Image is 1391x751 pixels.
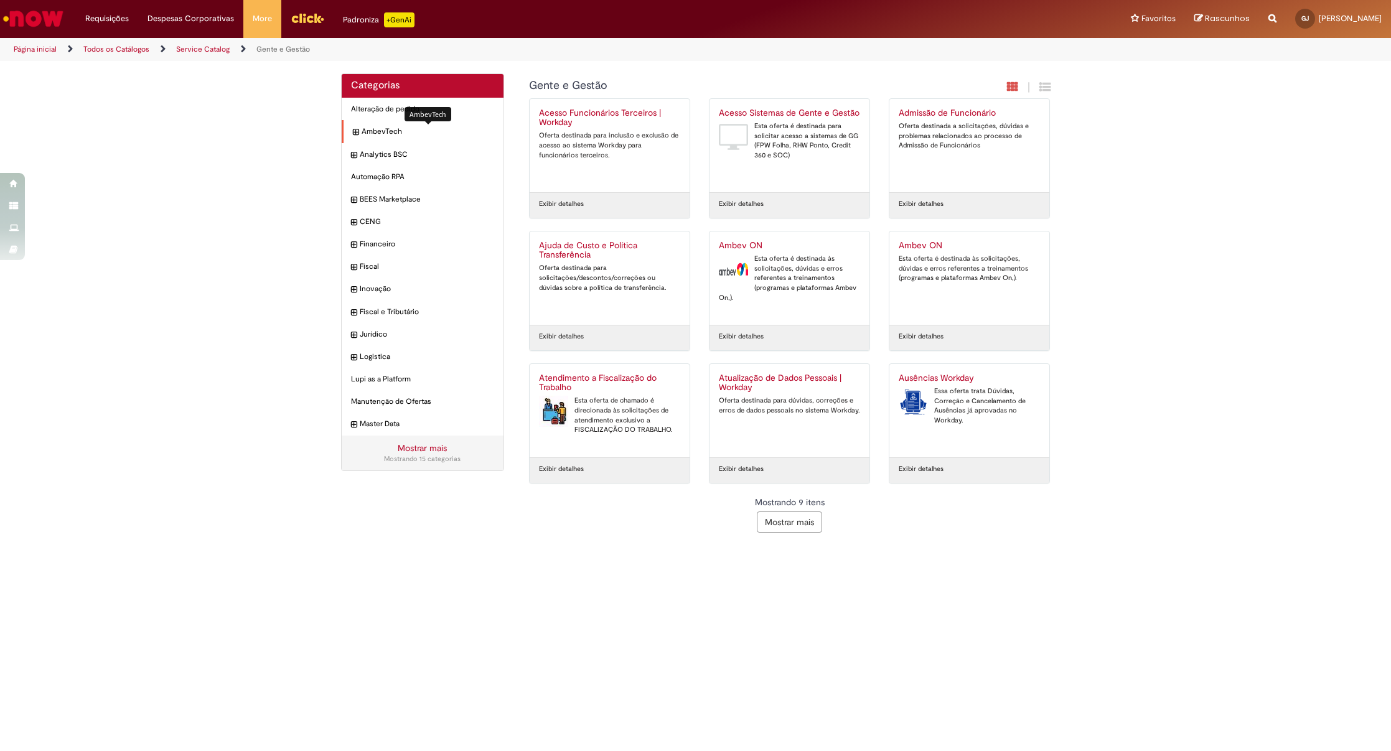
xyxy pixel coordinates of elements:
span: Inovação [360,284,495,294]
i: expandir categoria Master Data [351,419,357,431]
span: Manutenção de Ofertas [351,396,495,407]
span: Master Data [360,419,495,429]
div: expandir categoria Inovação Inovação [342,278,504,301]
span: | [1028,80,1030,95]
i: expandir categoria BEES Marketplace [351,194,357,207]
a: Exibir detalhes [539,464,584,474]
div: Mostrando 9 itens [529,496,1051,508]
a: Exibir detalhes [899,332,944,342]
a: Todos os Catálogos [83,44,149,54]
div: Esta oferta de chamado é direcionada às solicitações de atendimento exclusivo a FISCALIZAÇÃO DO T... [539,396,680,435]
i: expandir categoria Inovação [351,284,357,296]
div: Padroniza [343,12,414,27]
img: Atendimento a Fiscalização do Trabalho [539,396,568,427]
a: Exibir detalhes [719,199,764,209]
div: Manutenção de Ofertas [342,390,504,413]
i: Exibição de grade [1039,81,1051,93]
a: Admissão de Funcionário Oferta destinada a solicitações, dúvidas e problemas relacionados ao proc... [889,99,1049,192]
div: Alteração de pedido [342,98,504,121]
h2: Ajuda de Custo e Política Transferência [539,241,680,261]
span: Rascunhos [1205,12,1250,24]
div: expandir categoria Fiscal e Tributário Fiscal e Tributário [342,301,504,324]
a: Mostrar mais [398,442,447,454]
a: Exibir detalhes [719,464,764,474]
img: Acesso Sistemas de Gente e Gestão [719,121,748,152]
span: AmbevTech [362,126,495,137]
i: expandir categoria Financeiro [351,239,357,251]
div: Automação RPA [342,166,504,189]
div: AmbevTech [405,107,451,121]
a: Ambev ON Esta oferta é destinada às solicitações, dúvidas e erros referentes a treinamentos (prog... [889,231,1049,325]
div: Oferta destinada a solicitações, dúvidas e problemas relacionados ao processo de Admissão de Func... [899,121,1040,151]
div: Esta oferta é destinada às solicitações, dúvidas e erros referentes a treinamentos (programas e p... [899,254,1040,283]
h2: Atualização de Dados Pessoais | Workday [719,373,860,393]
a: Ambev ON Ambev ON Esta oferta é destinada às solicitações, dúvidas e erros referentes a treinamen... [710,231,869,325]
a: Ausências Workday Ausências Workday Essa oferta trata Dúvidas, Correção e Cancelamento de Ausênci... [889,364,1049,457]
a: Exibir detalhes [899,464,944,474]
span: BEES Marketplace [360,194,495,205]
div: Lupi as a Platform [342,368,504,391]
img: ServiceNow [1,6,65,31]
span: Jurídico [360,329,495,340]
div: Esta oferta é destinada para solicitar acesso a sistemas de GG (FPW Folha, RHW Ponto, Credit 360 ... [719,121,860,161]
button: Mostrar mais [757,511,822,533]
a: Página inicial [14,44,57,54]
div: expandir categoria CENG CENG [342,210,504,233]
h2: Ausências Workday [899,373,1040,383]
div: expandir categoria AmbevTech AmbevTech [342,120,504,143]
div: Oferta destinada para inclusão e exclusão de acesso ao sistema Workday para funcionários terceiros. [539,131,680,160]
span: [PERSON_NAME] [1319,13,1382,24]
a: Acesso Funcionários Terceiros | Workday Oferta destinada para inclusão e exclusão de acesso ao si... [530,99,690,192]
div: Oferta destinada para dúvidas, correções e erros de dados pessoais no sistema Workday. [719,396,860,415]
span: Financeiro [360,239,495,250]
h2: Ambev ON [719,241,860,251]
span: Analytics BSC [360,149,495,160]
div: expandir categoria Analytics BSC Analytics BSC [342,143,504,166]
h2: Ambev ON [899,241,1040,251]
h2: Admissão de Funcionário [899,108,1040,118]
div: Esta oferta é destinada às solicitações, dúvidas e erros referentes a treinamentos (programas e p... [719,254,860,303]
a: Exibir detalhes [719,332,764,342]
i: expandir categoria Logistica [351,352,357,364]
i: expandir categoria AmbevTech [353,126,358,139]
a: Rascunhos [1194,13,1250,25]
div: expandir categoria Financeiro Financeiro [342,233,504,256]
i: expandir categoria Fiscal e Tributário [351,307,357,319]
span: Fiscal e Tributário [360,307,495,317]
span: Requisições [85,12,129,25]
i: expandir categoria Jurídico [351,329,357,342]
a: Gente e Gestão [256,44,310,54]
span: Automação RPA [351,172,495,182]
span: GJ [1301,14,1309,22]
p: +GenAi [384,12,414,27]
h1: {"description":null,"title":"Gente e Gestão"} Categoria [529,80,916,92]
span: Logistica [360,352,495,362]
span: Lupi as a Platform [351,374,495,385]
h2: Atendimento a Fiscalização do Trabalho [539,373,680,393]
div: Oferta destinada para solicitações/descontos/correções ou dúvidas sobre a política de transferência. [539,263,680,292]
i: expandir categoria Fiscal [351,261,357,274]
div: expandir categoria Jurídico Jurídico [342,323,504,346]
a: Exibir detalhes [539,332,584,342]
div: expandir categoria Master Data Master Data [342,413,504,436]
a: Exibir detalhes [899,199,944,209]
div: expandir categoria BEES Marketplace BEES Marketplace [342,188,504,211]
h2: Acesso Sistemas de Gente e Gestão [719,108,860,118]
span: More [253,12,272,25]
div: expandir categoria Logistica Logistica [342,345,504,368]
h2: Categorias [351,80,495,91]
a: Acesso Sistemas de Gente e Gestão Acesso Sistemas de Gente e Gestão Esta oferta é destinada para ... [710,99,869,192]
a: Exibir detalhes [539,199,584,209]
img: Ausências Workday [899,386,928,417]
div: Essa oferta trata Dúvidas, Correção e Cancelamento de Ausências já aprovadas no Workday. [899,386,1040,426]
a: Service Catalog [176,44,230,54]
img: click_logo_yellow_360x200.png [291,9,324,27]
div: Mostrando 15 categorias [351,454,495,464]
span: Favoritos [1141,12,1176,25]
span: Despesas Corporativas [148,12,234,25]
span: Fiscal [360,261,495,272]
ul: Trilhas de página [9,38,918,61]
a: Atendimento a Fiscalização do Trabalho Atendimento a Fiscalização do Trabalho Esta oferta de cham... [530,364,690,457]
a: Atualização de Dados Pessoais | Workday Oferta destinada para dúvidas, correções e erros de dados... [710,364,869,457]
div: expandir categoria Fiscal Fiscal [342,255,504,278]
